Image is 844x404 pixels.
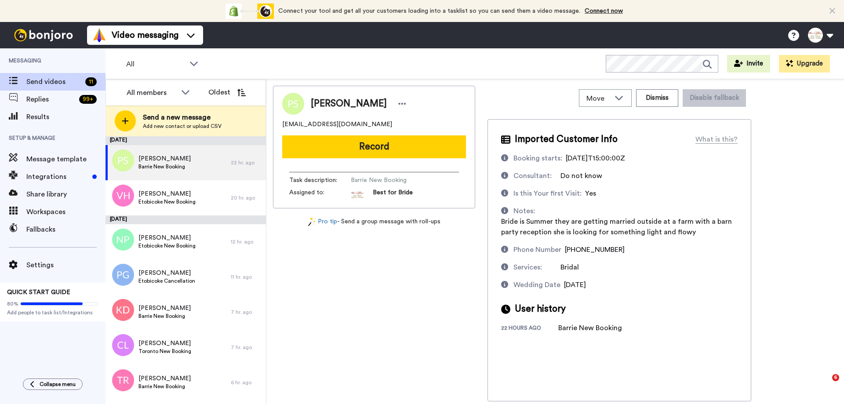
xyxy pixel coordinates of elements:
[105,136,266,145] div: [DATE]
[112,185,134,207] img: vh.png
[105,215,266,224] div: [DATE]
[138,269,195,277] span: [PERSON_NAME]
[112,369,134,391] img: tr.png
[586,93,610,104] span: Move
[26,112,105,122] span: Results
[278,8,580,14] span: Connect your tool and get all your customers loading into a tasklist so you can send them a video...
[308,217,316,226] img: magic-wand.svg
[231,309,262,316] div: 7 hr. ago
[138,198,196,205] span: Etobicoke New Booking
[40,381,76,388] span: Collapse menu
[501,218,732,236] span: Bride is Summer they are getting married outside at a farm with a barn party reception she is loo...
[351,176,434,185] span: Barrie New Booking
[138,313,191,320] span: Barrie New Booking
[311,97,387,110] span: [PERSON_NAME]
[138,348,191,355] span: Toronto New Booking
[138,163,191,170] span: Barrie New Booking
[558,323,622,333] div: Barrie New Booking
[683,89,746,107] button: Disable fallback
[112,149,134,171] img: ps.png
[138,374,191,383] span: [PERSON_NAME]
[231,379,262,386] div: 6 hr. ago
[26,94,76,105] span: Replies
[513,153,562,164] div: Booking starts:
[513,171,552,181] div: Consultant:
[7,309,98,316] span: Add people to task list/Integrations
[79,95,97,104] div: 99 +
[515,133,618,146] span: Imported Customer Info
[226,4,274,19] div: animation
[289,176,351,185] span: Task description :
[127,87,177,98] div: All members
[26,154,105,164] span: Message template
[636,89,678,107] button: Dismiss
[282,120,392,129] span: [EMAIL_ADDRESS][DOMAIN_NAME]
[231,194,262,201] div: 20 hr. ago
[289,188,351,201] span: Assigned to:
[513,262,542,273] div: Services:
[143,112,222,123] span: Send a new message
[138,383,191,390] span: Barrie New Booking
[26,207,105,217] span: Workspaces
[566,155,625,162] span: [DATE]T15:00:00Z
[138,277,195,284] span: Etobicoke Cancellation
[26,260,105,270] span: Settings
[112,264,134,286] img: pg.png
[202,84,252,101] button: Oldest
[138,242,196,249] span: Etobicoke New Booking
[138,233,196,242] span: [PERSON_NAME]
[585,8,623,14] a: Connect now
[513,244,561,255] div: Phone Number
[126,59,185,69] span: All
[26,76,82,87] span: Send videos
[373,188,413,201] span: Best for Bride
[564,281,586,288] span: [DATE]
[7,289,70,295] span: QUICK START GUIDE
[138,304,191,313] span: [PERSON_NAME]
[560,172,602,179] span: Do not know
[501,324,558,333] div: 22 hours ago
[231,344,262,351] div: 7 hr. ago
[282,93,304,115] img: Image of Pam Stoneman
[112,334,134,356] img: cl.png
[515,302,566,316] span: User history
[7,300,18,307] span: 80%
[92,28,106,42] img: vm-color.svg
[273,217,475,226] div: - Send a group message with roll-ups
[585,190,596,197] span: Yes
[112,29,178,41] span: Video messaging
[85,77,97,86] div: 11
[832,374,839,381] span: 6
[231,238,262,245] div: 12 hr. ago
[513,280,560,290] div: Wedding Date
[308,217,337,226] a: Pro tip
[779,55,830,73] button: Upgrade
[727,55,770,73] button: Invite
[26,171,89,182] span: Integrations
[26,224,105,235] span: Fallbacks
[11,29,76,41] img: bj-logo-header-white.svg
[138,339,191,348] span: [PERSON_NAME]
[23,379,83,390] button: Collapse menu
[231,159,262,166] div: 22 hr. ago
[695,134,738,145] div: What is this?
[351,188,364,201] img: 91623c71-7e9f-4b80-8d65-0a2994804f61-1625177954.jpg
[513,188,582,199] div: Is this Your first Visit:
[560,264,579,271] span: Bridal
[138,154,191,163] span: [PERSON_NAME]
[231,273,262,280] div: 11 hr. ago
[513,206,535,216] div: Notes:
[138,189,196,198] span: [PERSON_NAME]
[112,229,134,251] img: np.png
[565,246,625,253] span: [PHONE_NUMBER]
[282,135,466,158] button: Record
[112,299,134,321] img: kd.png
[143,123,222,130] span: Add new contact or upload CSV
[814,374,835,395] iframe: Intercom live chat
[26,189,105,200] span: Share library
